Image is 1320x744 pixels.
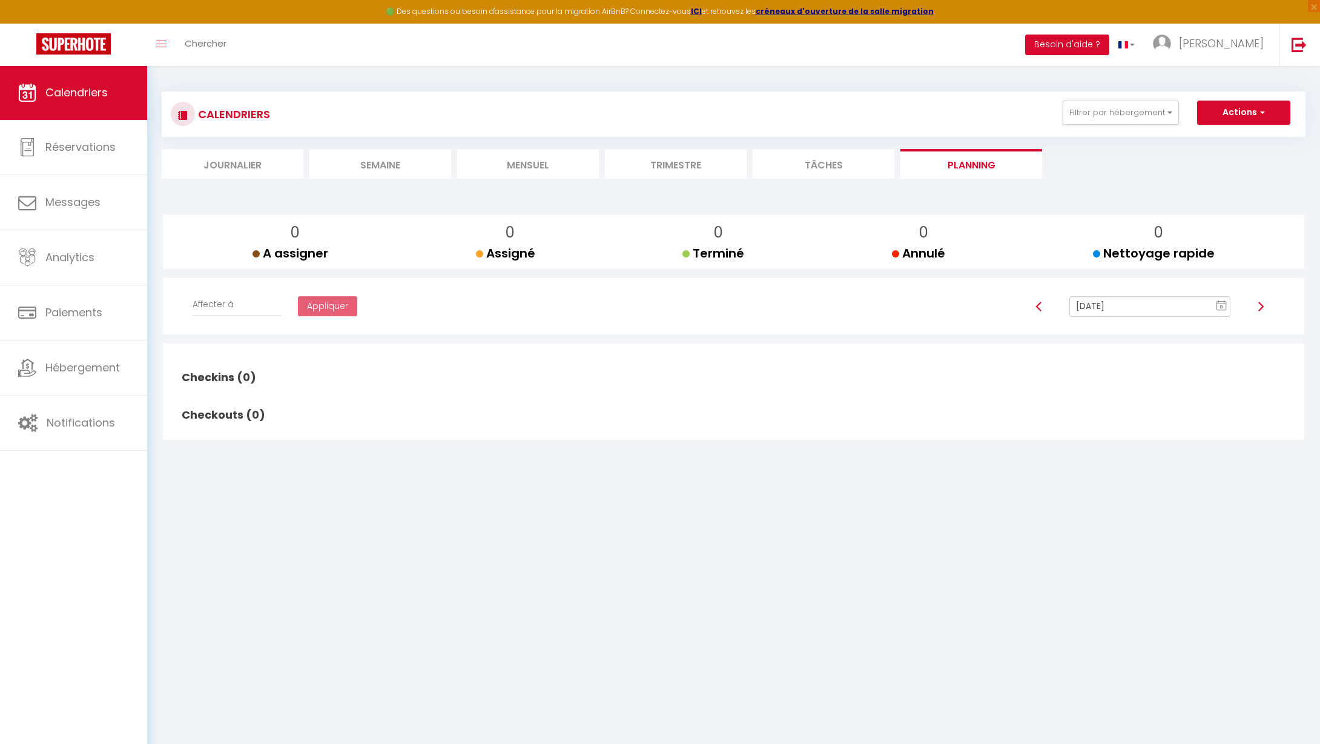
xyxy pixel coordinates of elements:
span: Terminé [682,245,744,262]
span: Messages [45,194,101,210]
h2: Checkouts (0) [179,396,268,434]
a: ICI [691,6,702,16]
img: ... [1153,35,1171,53]
button: Besoin d'aide ? [1025,35,1109,55]
span: Chercher [185,37,226,50]
h3: CALENDRIERS [195,101,270,128]
li: Journalier [162,149,303,179]
span: Nettoyage rapide [1093,245,1215,262]
li: Trimestre [605,149,747,179]
img: arrow-left3.svg [1034,302,1044,311]
span: [PERSON_NAME] [1179,36,1264,51]
span: Notifications [47,415,115,430]
p: 0 [902,221,945,244]
text: 8 [1220,304,1223,310]
img: logout [1292,37,1307,52]
p: 0 [1103,221,1215,244]
p: 0 [486,221,535,244]
img: Super Booking [36,33,111,55]
button: Filtrer par hébergement [1063,101,1179,125]
li: Tâches [753,149,894,179]
span: Assigné [476,245,535,262]
a: ... [PERSON_NAME] [1144,24,1279,66]
span: Réservations [45,139,116,154]
span: Hébergement [45,360,120,375]
button: Ouvrir le widget de chat LiveChat [10,5,46,41]
p: 0 [262,221,328,244]
li: Mensuel [457,149,599,179]
img: arrow-right3.svg [1256,302,1266,311]
li: Planning [900,149,1042,179]
span: A assigner [252,245,328,262]
h2: Checkins (0) [179,359,268,396]
input: Select Date [1069,296,1230,317]
a: Chercher [176,24,236,66]
span: Analytics [45,250,94,265]
span: Calendriers [45,85,108,100]
span: Paiements [45,305,102,320]
button: Appliquer [298,296,357,317]
li: Semaine [309,149,451,179]
p: 0 [692,221,744,244]
a: créneaux d'ouverture de la salle migration [756,6,934,16]
span: Annulé [892,245,945,262]
button: Actions [1197,101,1290,125]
